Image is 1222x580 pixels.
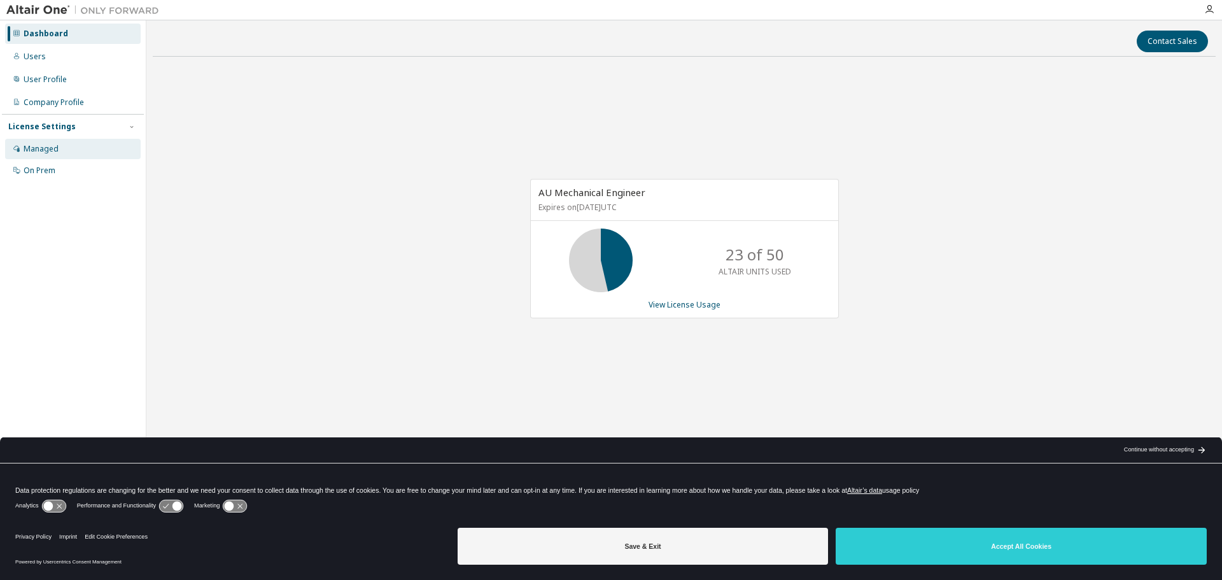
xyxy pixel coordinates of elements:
[1137,31,1208,52] button: Contact Sales
[24,52,46,62] div: Users
[726,244,784,265] p: 23 of 50
[649,299,720,310] a: View License Usage
[24,166,55,176] div: On Prem
[538,202,827,213] p: Expires on [DATE] UTC
[24,29,68,39] div: Dashboard
[8,122,76,132] div: License Settings
[538,186,645,199] span: AU Mechanical Engineer
[6,4,165,17] img: Altair One
[24,97,84,108] div: Company Profile
[24,144,59,154] div: Managed
[24,74,67,85] div: User Profile
[719,266,791,277] p: ALTAIR UNITS USED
